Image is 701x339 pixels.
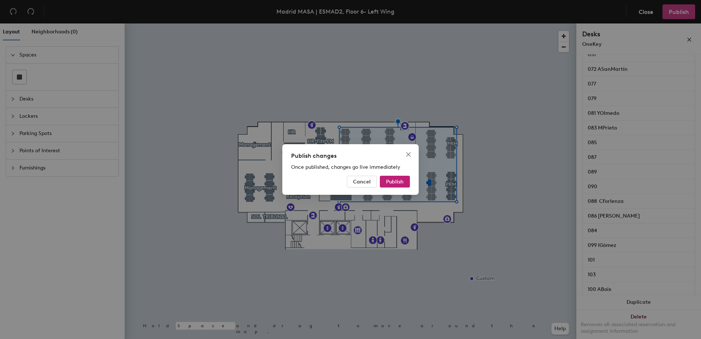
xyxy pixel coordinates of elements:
button: Close [403,149,414,160]
span: Once published, changes go live immediately [291,164,400,170]
div: Publish changes [291,152,410,160]
span: Cancel [353,179,371,185]
span: Close [403,152,414,157]
button: Publish [380,176,410,187]
button: Cancel [347,176,377,187]
span: Publish [386,179,404,185]
span: close [405,152,411,157]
